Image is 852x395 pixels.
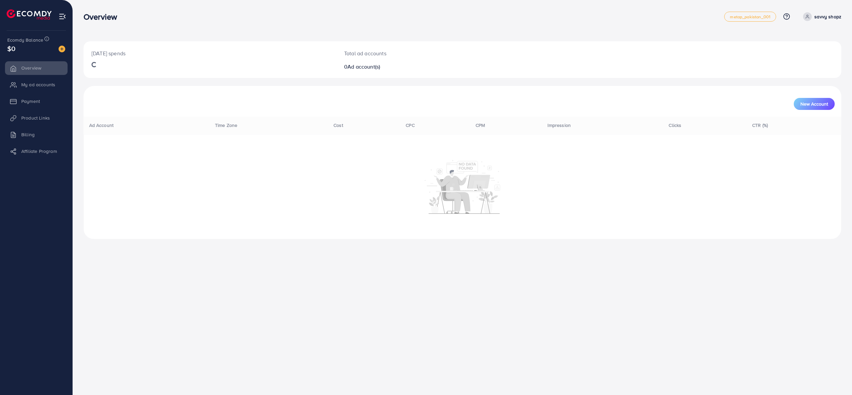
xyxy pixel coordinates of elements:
[814,13,841,21] p: savvy shopz
[84,12,122,22] h3: Overview
[59,13,66,20] img: menu
[800,102,828,106] span: New Account
[730,15,770,19] span: metap_pakistan_001
[7,37,43,43] span: Ecomdy Balance
[92,49,328,57] p: [DATE] spends
[794,98,835,110] button: New Account
[344,64,518,70] h2: 0
[59,46,65,52] img: image
[347,63,380,70] span: Ad account(s)
[800,12,841,21] a: savvy shopz
[344,49,518,57] p: Total ad accounts
[724,12,776,22] a: metap_pakistan_001
[7,44,15,53] span: $0
[7,9,52,20] img: logo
